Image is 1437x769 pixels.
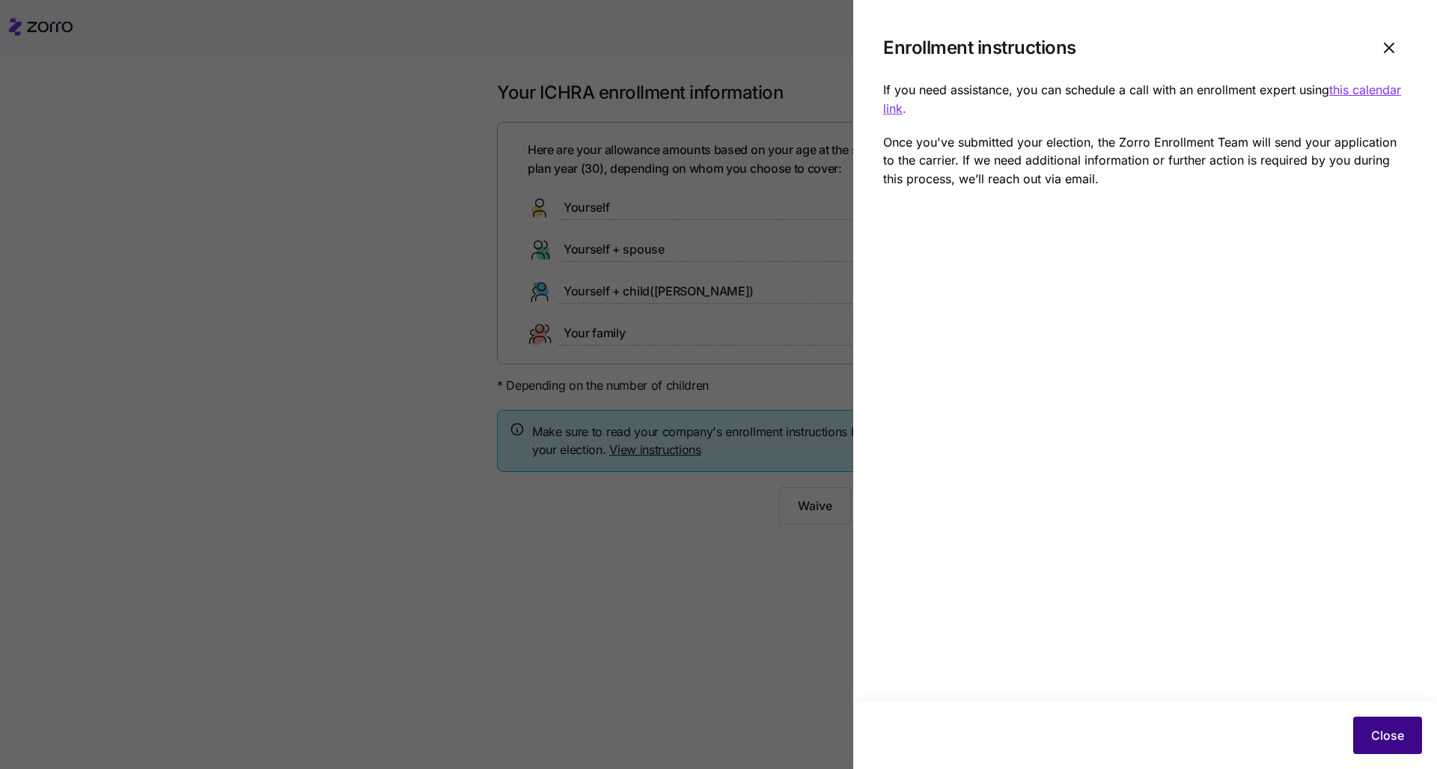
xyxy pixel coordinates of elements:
a: . [903,101,906,116]
button: Close [1353,717,1422,754]
p: If you need assistance, you can schedule a call with an enrollment expert using [883,81,1407,118]
span: Close [1371,726,1404,744]
h1: Enrollment instructions [883,36,1359,59]
a: this calendar link [883,82,1401,116]
p: Once you've submitted your election, the Zorro Enrollment Team will send your application to the ... [883,133,1407,189]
